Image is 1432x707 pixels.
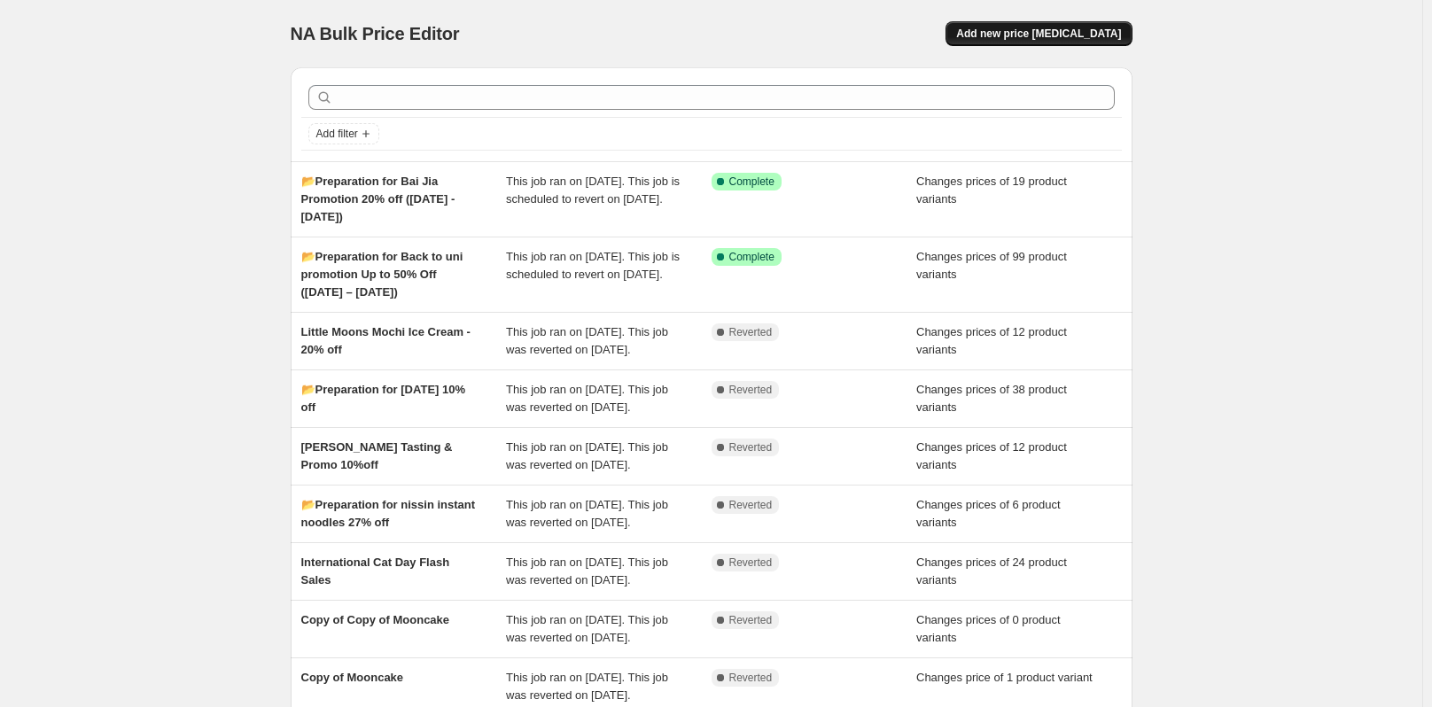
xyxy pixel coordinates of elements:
[916,613,1061,644] span: Changes prices of 0 product variants
[506,555,668,587] span: This job ran on [DATE]. This job was reverted on [DATE].
[916,440,1067,471] span: Changes prices of 12 product variants
[729,250,774,264] span: Complete
[291,24,460,43] span: NA Bulk Price Editor
[916,383,1067,414] span: Changes prices of 38 product variants
[506,671,668,702] span: This job ran on [DATE]. This job was reverted on [DATE].
[729,555,773,570] span: Reverted
[506,250,680,281] span: This job ran on [DATE]. This job is scheduled to revert on [DATE].
[916,671,1093,684] span: Changes price of 1 product variant
[729,175,774,189] span: Complete
[946,21,1132,46] button: Add new price [MEDICAL_DATA]
[301,175,455,223] span: 📂Preparation for Bai Jia Promotion 20% off ([DATE] - [DATE])
[301,555,450,587] span: International Cat Day Flash Sales
[916,555,1067,587] span: Changes prices of 24 product variants
[301,383,466,414] span: 📂Preparation for [DATE] 10% off
[301,250,463,299] span: 📂Preparation for Back to uni promotion Up to 50% Off ([DATE] – [DATE])
[301,613,450,626] span: Copy of Copy of Mooncake
[729,440,773,454] span: Reverted
[308,123,379,144] button: Add filter
[506,175,680,206] span: This job ran on [DATE]. This job is scheduled to revert on [DATE].
[301,498,476,529] span: 📂Preparation for nissin instant noodles 27% off
[506,613,668,644] span: This job ran on [DATE]. This job was reverted on [DATE].
[729,671,773,685] span: Reverted
[729,383,773,397] span: Reverted
[506,498,668,529] span: This job ran on [DATE]. This job was reverted on [DATE].
[916,250,1067,281] span: Changes prices of 99 product variants
[956,27,1121,41] span: Add new price [MEDICAL_DATA]
[301,671,404,684] span: Copy of Mooncake
[916,175,1067,206] span: Changes prices of 19 product variants
[301,325,471,356] span: Little Moons Mochi Ice Cream - 20% off
[729,613,773,627] span: Reverted
[916,325,1067,356] span: Changes prices of 12 product variants
[506,325,668,356] span: This job ran on [DATE]. This job was reverted on [DATE].
[729,498,773,512] span: Reverted
[301,440,453,471] span: [PERSON_NAME] Tasting & Promo 10%off
[916,498,1061,529] span: Changes prices of 6 product variants
[506,383,668,414] span: This job ran on [DATE]. This job was reverted on [DATE].
[506,440,668,471] span: This job ran on [DATE]. This job was reverted on [DATE].
[316,127,358,141] span: Add filter
[729,325,773,339] span: Reverted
